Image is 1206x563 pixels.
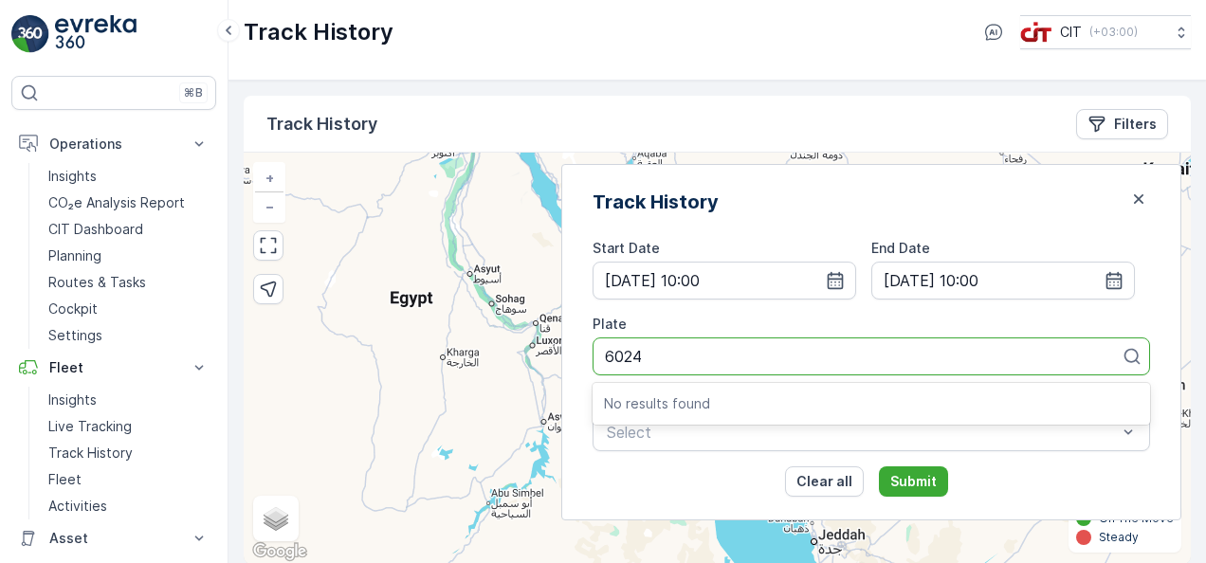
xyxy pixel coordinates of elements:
label: Start Date [593,240,660,256]
label: End Date [871,240,930,256]
button: Filters [1076,109,1168,139]
p: Activities [48,497,107,516]
a: Planning [41,243,216,269]
a: Zoom In [255,164,283,192]
a: Activities [41,493,216,519]
p: Planning [48,246,101,265]
a: Layers [255,498,297,539]
a: Insights [41,163,216,190]
p: Fleet [48,470,82,489]
p: Insights [48,390,97,409]
p: CIT [1060,23,1082,42]
a: CIT Dashboard [41,216,216,243]
a: Live Tracking [41,413,216,440]
a: Track History [41,440,216,466]
p: Track History [266,111,377,137]
p: Operations [49,135,178,154]
p: Fleet [49,358,178,377]
button: CIT(+03:00) [1020,15,1191,49]
a: Fleet [41,466,216,493]
label: Plate [593,316,627,332]
p: Submit [890,472,937,491]
a: Routes & Tasks [41,269,216,296]
a: CO₂e Analysis Report [41,190,216,216]
span: − [265,198,275,214]
button: Fleet [11,349,216,387]
img: cit-logo_pOk6rL0.png [1020,22,1052,43]
input: dd/mm/yyyy [871,262,1135,300]
h2: Track History [593,188,719,216]
button: Clear all [785,466,864,497]
button: Submit [879,466,948,497]
a: Cockpit [41,296,216,322]
p: Cockpit [48,300,98,318]
p: Track History [244,17,393,47]
a: Settings [41,322,216,349]
p: ⌘B [184,85,203,100]
img: logo_light-DOdMpM7g.png [55,15,137,53]
p: CO₂e Analysis Report [48,193,185,212]
p: Settings [48,326,102,345]
span: + [265,170,274,186]
p: Asset [49,529,178,548]
button: Operations [11,125,216,163]
p: Steady [1099,530,1139,545]
p: Track History [48,444,133,463]
a: Insights [41,387,216,413]
p: Insights [48,167,97,186]
p: Live Tracking [48,417,132,436]
p: Filters [1114,115,1157,134]
p: Clear all [796,472,852,491]
input: dd/mm/yyyy [593,262,856,300]
button: Asset [11,519,216,557]
img: logo [11,15,49,53]
p: CIT Dashboard [48,220,143,239]
p: Routes & Tasks [48,273,146,292]
p: ( +03:00 ) [1089,25,1138,40]
a: Zoom Out [255,192,283,221]
p: No results found [604,394,1139,413]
